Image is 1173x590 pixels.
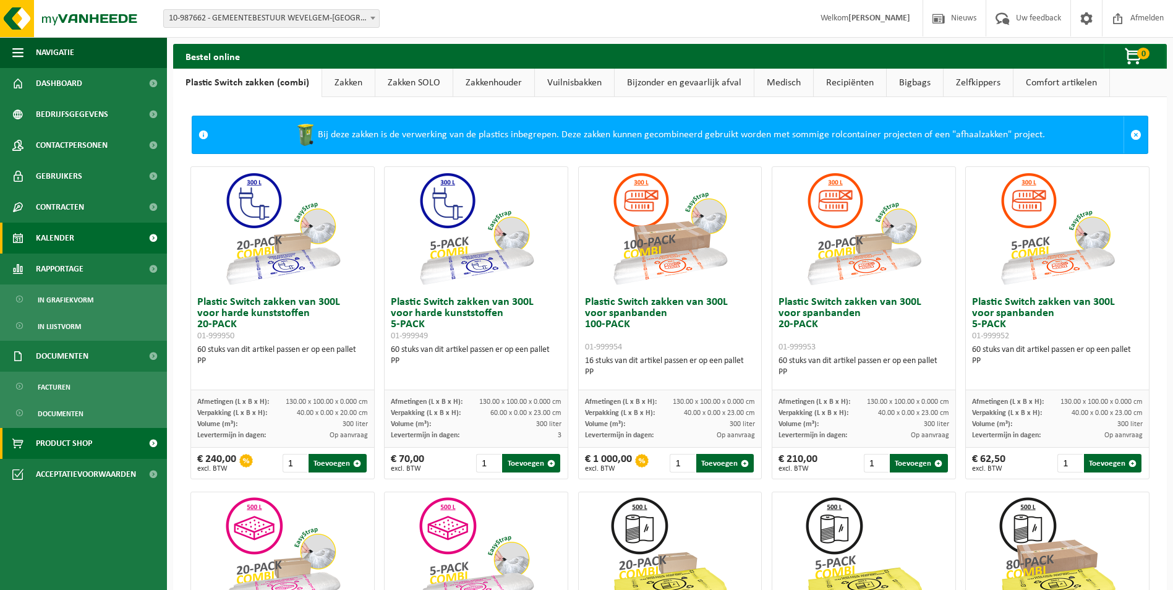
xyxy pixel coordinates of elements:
span: Afmetingen (L x B x H): [585,398,657,406]
button: Toevoegen [696,454,754,472]
span: 40.00 x 0.00 x 20.00 cm [297,409,368,417]
span: 300 liter [1117,421,1143,428]
span: Afmetingen (L x B x H): [778,398,850,406]
span: Volume (m³): [778,421,819,428]
span: Volume (m³): [585,421,625,428]
span: 130.00 x 100.00 x 0.000 cm [479,398,561,406]
div: € 1 000,00 [585,454,632,472]
button: Toevoegen [1084,454,1141,472]
span: excl. BTW [585,465,632,472]
span: 300 liter [924,421,949,428]
span: Verpakking (L x B x H): [972,409,1042,417]
h3: Plastic Switch zakken van 300L voor harde kunststoffen 20-PACK [197,297,368,341]
a: Zakken [322,69,375,97]
span: Volume (m³): [391,421,431,428]
a: In lijstvorm [3,314,164,338]
span: 130.00 x 100.00 x 0.000 cm [673,398,755,406]
span: 3 [558,432,561,439]
img: 01-999952 [996,167,1119,291]
div: € 70,00 [391,454,424,472]
span: Verpakking (L x B x H): [585,409,655,417]
span: Levertermijn in dagen: [778,432,847,439]
span: 130.00 x 100.00 x 0.000 cm [867,398,949,406]
span: excl. BTW [972,465,1005,472]
span: In lijstvorm [38,315,81,338]
div: 60 stuks van dit artikel passen er op een pallet [391,344,561,367]
a: Comfort artikelen [1013,69,1109,97]
a: Medisch [754,69,813,97]
span: Documenten [38,402,83,425]
span: 40.00 x 0.00 x 23.00 cm [878,409,949,417]
div: PP [197,356,368,367]
img: WB-0240-HPE-GN-50.png [293,122,318,147]
div: € 240,00 [197,454,236,472]
span: Op aanvraag [911,432,949,439]
span: 01-999954 [585,343,622,352]
span: 10-987662 - GEMEENTEBESTUUR WEVELGEM-PORSELEINHALLEN - WEVELGEM [164,10,379,27]
a: Zakken SOLO [375,69,453,97]
input: 1 [1057,454,1082,472]
a: In grafiekvorm [3,288,164,311]
span: Acceptatievoorwaarden [36,459,136,490]
button: 0 [1104,44,1166,69]
span: Verpakking (L x B x H): [391,409,461,417]
span: Documenten [36,341,88,372]
div: Bij deze zakken is de verwerking van de plastics inbegrepen. Deze zakken kunnen gecombineerd gebr... [215,116,1124,153]
span: Rapportage [36,254,83,284]
span: 40.00 x 0.00 x 23.00 cm [1072,409,1143,417]
img: 01-999953 [802,167,926,291]
img: 01-999950 [221,167,344,291]
a: Recipiënten [814,69,886,97]
span: Facturen [38,375,70,399]
span: 10-987662 - GEMEENTEBESTUUR WEVELGEM-PORSELEINHALLEN - WEVELGEM [163,9,380,28]
a: Bijzonder en gevaarlijk afval [615,69,754,97]
button: Toevoegen [502,454,560,472]
input: 1 [864,454,889,472]
input: 1 [476,454,501,472]
span: Volume (m³): [197,421,237,428]
span: In grafiekvorm [38,288,93,312]
span: Volume (m³): [972,421,1012,428]
span: Product Shop [36,428,92,459]
a: Vuilnisbakken [535,69,614,97]
input: 1 [283,454,307,472]
span: Levertermijn in dagen: [197,432,266,439]
span: Verpakking (L x B x H): [778,409,848,417]
span: 130.00 x 100.00 x 0.000 cm [1060,398,1143,406]
h3: Plastic Switch zakken van 300L voor spanbanden 5-PACK [972,297,1143,341]
h3: Plastic Switch zakken van 300L voor harde kunststoffen 5-PACK [391,297,561,341]
span: 01-999952 [972,331,1009,341]
span: Afmetingen (L x B x H): [972,398,1044,406]
span: Levertermijn in dagen: [391,432,459,439]
img: 01-999954 [608,167,732,291]
a: Bigbags [887,69,943,97]
span: 60.00 x 0.00 x 23.00 cm [490,409,561,417]
input: 1 [670,454,694,472]
a: Facturen [3,375,164,398]
a: Zelfkippers [944,69,1013,97]
a: Zakkenhouder [453,69,534,97]
h3: Plastic Switch zakken van 300L voor spanbanden 100-PACK [585,297,756,353]
span: Contracten [36,192,84,223]
span: 300 liter [536,421,561,428]
span: 300 liter [343,421,368,428]
span: Levertermijn in dagen: [585,432,654,439]
h3: Plastic Switch zakken van 300L voor spanbanden 20-PACK [778,297,949,353]
span: 01-999953 [778,343,816,352]
div: PP [391,356,561,367]
a: Plastic Switch zakken (combi) [173,69,322,97]
span: Afmetingen (L x B x H): [391,398,463,406]
h2: Bestel online [173,44,252,68]
span: Afmetingen (L x B x H): [197,398,269,406]
span: 01-999950 [197,331,234,341]
span: Verpakking (L x B x H): [197,409,267,417]
div: 60 stuks van dit artikel passen er op een pallet [197,344,368,367]
div: 16 stuks van dit artikel passen er op een pallet [585,356,756,378]
span: Op aanvraag [1104,432,1143,439]
span: Levertermijn in dagen: [972,432,1041,439]
button: Toevoegen [890,454,947,472]
div: PP [972,356,1143,367]
a: Documenten [3,401,164,425]
span: 130.00 x 100.00 x 0.000 cm [286,398,368,406]
img: 01-999949 [414,167,538,291]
